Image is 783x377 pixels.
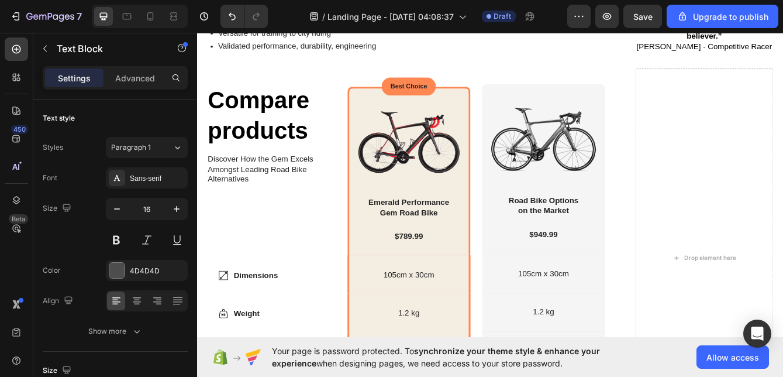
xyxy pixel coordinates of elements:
[189,288,318,300] p: 105cm x 30cm
[322,11,325,23] span: /
[272,345,646,369] span: Your page is password protected. To when designing pages, we need access to your store password.
[272,346,600,368] span: synchronize your theme style & enhance your experience
[193,242,315,254] p: $789.99
[43,173,57,183] div: Font
[494,11,511,22] span: Draft
[192,200,316,227] h2: Emerald Performance Gem Road Bike
[111,142,151,153] span: Paragraph 1
[115,72,155,84] p: Advanced
[11,125,28,134] div: 450
[106,137,188,158] button: Paragraph 1
[623,5,662,28] button: Save
[43,265,61,276] div: Color
[58,72,91,84] p: Settings
[633,12,653,22] span: Save
[43,142,63,153] div: Styles
[57,42,156,56] p: Text Block
[43,201,74,217] div: Size
[25,14,215,26] p: Validated performance, durability, engineering
[192,97,316,173] img: gempages_579918681811715060-3cc53bd2-a21f-499f-89a1-d08eabdc85d9.png
[351,91,480,170] img: gempages_579918681811715060-cabbe5f4-090d-4d02-b35f-2fd1468eb3b6.png
[12,66,166,141] h2: Compare products
[13,149,165,186] p: Discover How the Gem Excels Amongst Leading Road Bike Alternatives
[696,345,769,369] button: Allow access
[667,5,778,28] button: Upgrade to publish
[197,29,783,340] iframe: Design area
[584,269,646,278] div: Drop element here
[706,351,759,364] span: Allow access
[43,321,188,342] button: Show more
[43,293,75,309] div: Align
[77,9,82,23] p: 7
[346,333,485,345] p: 1.2 kg
[677,11,768,23] div: Upgrade to publish
[346,287,485,299] p: 105cm x 30cm
[9,214,28,224] div: Beta
[130,173,185,184] div: Sans-serif
[130,266,185,276] div: 4D4D4D
[44,333,97,347] p: Weight
[743,320,771,348] div: Open Intercom Messenger
[342,316,489,361] div: Background Image
[232,63,275,73] p: Best Choice
[187,334,321,346] p: 1.2 kg
[44,287,97,301] p: Dimensions
[351,198,480,225] h2: Road Bike Options on the Market
[342,270,489,316] div: Background Image
[220,5,268,28] div: Undo/Redo
[43,113,75,124] div: Text style
[5,5,87,28] button: 7
[88,325,143,337] div: Show more
[352,239,478,252] p: $949.99
[327,11,454,23] span: Landing Page - [DATE] 04:08:37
